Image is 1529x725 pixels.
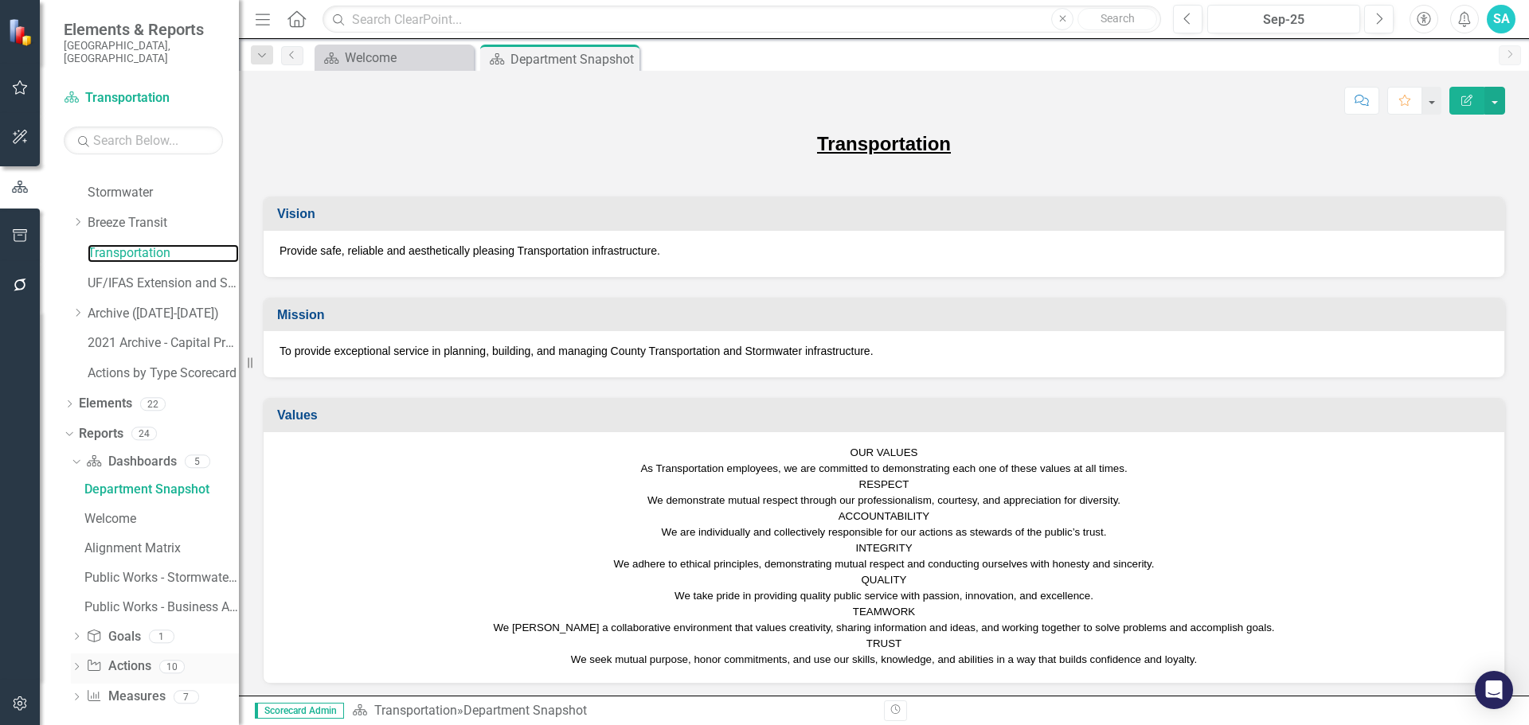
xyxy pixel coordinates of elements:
[64,89,223,107] a: Transportation
[64,127,223,154] input: Search Below...
[853,606,916,618] span: TEAMWORK
[79,395,132,413] a: Elements
[86,628,140,646] a: Goals
[1213,10,1355,29] div: Sep-25
[84,541,239,555] div: Alignment Matrix
[662,526,1107,538] span: We are individually and collectively responsible for our actions as stewards of the public’s trust.
[859,478,909,490] span: RESPECT
[851,446,918,458] span: OUR VALUES
[84,482,239,497] div: Department Snapshot
[80,536,239,561] a: Alignment Matrix
[675,590,1093,602] span: We take pride in providing quality public service with passion, innovation, and excellence.
[64,39,223,65] small: [GEOGRAPHIC_DATA], [GEOGRAPHIC_DATA]
[88,275,239,293] a: UF/IFAS Extension and Sustainability
[280,343,1488,359] p: To provide exceptional service in planning, building, and managing County Transportation and Stor...
[345,48,470,68] div: Welcome
[374,703,457,718] a: Transportation
[280,243,1488,259] p: Provide safe, reliable and aesthetically pleasing Transportation infrastructure.
[640,462,1127,474] span: As Transportation employees, we are committed to demonstrating each one of these values at all ti...
[861,574,906,586] span: QUALITY
[277,207,1496,221] h3: Vision
[277,408,1496,423] h3: Values
[1207,5,1360,33] button: Sep-25
[174,690,199,704] div: 7
[1487,5,1515,33] button: SA
[84,571,239,585] div: Public Works - Stormwater - SEUAC Report
[1077,8,1157,30] button: Search
[80,477,239,502] a: Department Snapshot
[855,542,912,554] span: INTEGRITY
[84,512,239,526] div: Welcome
[352,702,872,720] div: »
[614,558,1155,570] span: We adhere to ethical principles, demonstrating mutual respect and conducting ourselves with hones...
[1101,12,1135,25] span: Search
[80,594,239,620] a: Public Works - Business Administration Report
[817,133,951,154] u: Transportation
[255,703,344,719] span: Scorecard Admin
[185,455,210,469] div: 5
[319,48,470,68] a: Welcome
[88,305,239,323] a: Archive ([DATE]-[DATE])
[159,660,185,673] div: 10
[88,244,239,263] a: Transportation
[571,653,1197,665] span: We seek mutual purpose, honor commitments, and use our skills, knowledge, and abilities in a way ...
[866,637,901,649] span: TRUST
[84,600,239,614] div: Public Works - Business Administration Report
[493,622,1274,633] span: We [PERSON_NAME] a collaborative environment that values creativity, sharing information and idea...
[64,20,223,39] span: Elements & Reports
[1475,671,1513,709] div: Open Intercom Messenger
[140,397,166,411] div: 22
[131,427,157,441] div: 24
[647,494,1120,506] span: We demonstrate mutual respect through our professionalism, courtesy, and appreciation for diversity.
[80,565,239,591] a: Public Works - Stormwater - SEUAC Report
[86,688,165,706] a: Measures
[88,214,239,232] a: Breeze Transit
[80,506,239,532] a: Welcome
[8,18,37,46] img: ClearPoint Strategy
[323,6,1161,33] input: Search ClearPoint...
[88,184,239,202] a: Stormwater
[149,630,174,643] div: 1
[277,308,1496,322] h3: Mission
[463,703,587,718] div: Department Snapshot
[86,657,151,676] a: Actions
[839,510,930,522] span: ACCOUNTABILITY
[86,453,176,471] a: Dashboards
[88,334,239,353] a: 2021 Archive - Capital Projects
[79,425,123,443] a: Reports
[510,49,635,69] div: Department Snapshot
[88,364,239,383] a: Actions by Type Scorecard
